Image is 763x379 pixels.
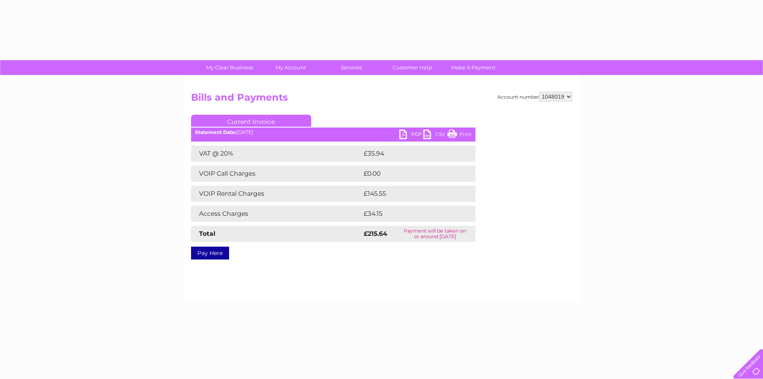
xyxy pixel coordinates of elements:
a: Services [318,60,385,75]
a: Make A Payment [440,60,506,75]
td: £0.00 [362,166,457,182]
h2: Bills and Payments [191,92,572,107]
td: £35.94 [362,146,459,162]
div: Account number [497,92,572,101]
td: Access Charges [191,206,362,222]
td: VOIP Rental Charges [191,186,362,202]
a: Current Invoice [191,115,311,127]
strong: Total [199,230,215,237]
a: Pay Here [191,247,229,259]
td: VAT @ 20% [191,146,362,162]
b: Statement Date: [195,129,236,135]
div: [DATE] [191,130,475,135]
a: My Account [258,60,324,75]
a: PDF [399,130,423,141]
a: Customer Help [379,60,445,75]
a: CSV [423,130,447,141]
a: Print [447,130,471,141]
strong: £215.64 [364,230,387,237]
td: £145.55 [362,186,461,202]
td: £34.15 [362,206,459,222]
td: VOIP Call Charges [191,166,362,182]
td: Payment will be taken on or around [DATE] [395,226,475,242]
a: My Clear Business [197,60,263,75]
